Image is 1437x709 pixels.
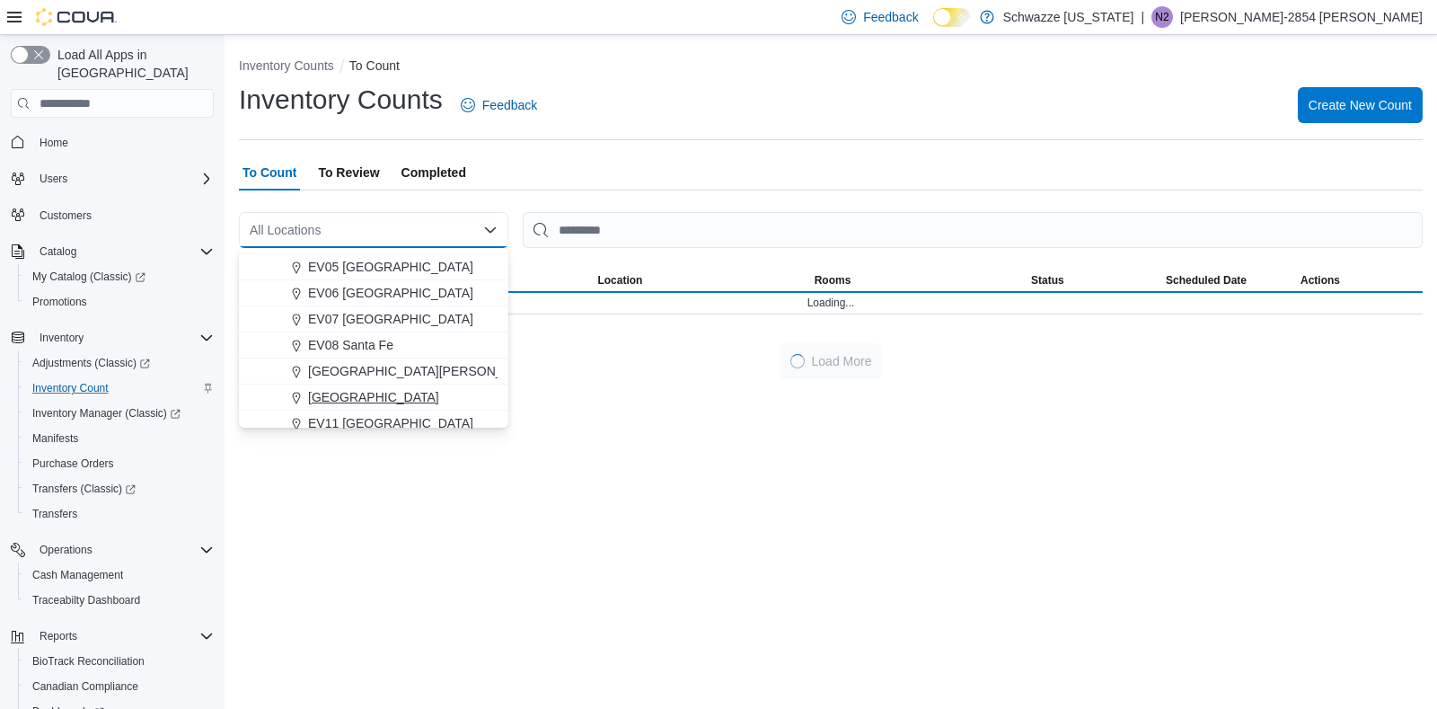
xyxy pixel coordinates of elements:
button: Cash Management [18,563,221,588]
a: Home [32,132,75,154]
button: Canadian Compliance [18,674,221,699]
button: Inventory [4,325,221,350]
a: Adjustments (Classic) [18,350,221,376]
span: Completed [401,155,466,191]
p: Schwazze [US_STATE] [1003,6,1134,28]
button: BioTrack Reconciliation [18,649,221,674]
button: Inventory Counts [239,58,334,73]
div: Norberto-2854 Hernandez [1151,6,1173,28]
span: Loading... [807,296,855,310]
button: Transfers [18,501,221,527]
a: Traceabilty Dashboard [25,589,147,611]
span: Users [32,168,214,190]
button: EV08 Santa Fe [239,332,508,359]
button: Inventory [32,327,91,349]
span: Traceabilty Dashboard [32,593,140,607]
button: Users [32,168,75,190]
a: Transfers (Classic) [25,478,143,500]
span: Status [1031,273,1064,288]
button: Create New Count [1298,87,1423,123]
span: N2 [1155,6,1168,28]
span: Scheduled Date [1166,273,1247,288]
span: [GEOGRAPHIC_DATA][PERSON_NAME] [308,362,542,380]
button: Users [4,166,221,191]
span: Catalog [32,241,214,262]
a: Inventory Manager (Classic) [25,403,188,424]
span: My Catalog (Classic) [32,270,145,284]
span: Catalog [40,244,76,259]
button: Scheduled Date [1162,270,1297,291]
button: Operations [32,539,100,561]
span: BioTrack Reconciliation [32,654,145,669]
a: My Catalog (Classic) [25,266,153,288]
span: Promotions [25,291,214,313]
a: Customers [32,205,99,226]
span: Users [40,172,67,186]
a: Purchase Orders [25,453,121,474]
span: Create New Count [1309,96,1412,114]
button: EV06 [GEOGRAPHIC_DATA] [239,280,508,306]
span: Purchase Orders [32,456,114,471]
span: Dark Mode [933,27,934,28]
img: Cova [36,8,117,26]
button: Traceabilty Dashboard [18,588,221,613]
button: Customers [4,202,221,228]
button: Catalog [4,239,221,264]
span: Feedback [863,8,918,26]
input: This is a search bar. After typing your query, hit enter to filter the results lower in the page. [523,212,1423,248]
button: Operations [4,537,221,563]
span: My Catalog (Classic) [25,266,214,288]
button: Close list of options [483,223,498,237]
span: [GEOGRAPHIC_DATA] [308,388,439,406]
span: To Review [318,155,379,191]
button: Reports [4,624,221,649]
button: LoadingLoad More [780,343,883,379]
button: [GEOGRAPHIC_DATA][PERSON_NAME] [239,359,508,385]
span: Transfers [25,503,214,525]
span: Rooms [815,273,851,288]
span: Purchase Orders [25,453,214,474]
button: Home [4,129,221,155]
button: Promotions [18,289,221,315]
a: My Catalog (Classic) [18,264,221,289]
span: Inventory Manager (Classic) [32,406,181,421]
span: EV07 [GEOGRAPHIC_DATA] [308,310,473,328]
span: Inventory [40,331,84,345]
button: Manifests [18,426,221,451]
span: Load All Apps in [GEOGRAPHIC_DATA] [50,46,214,82]
span: Inventory Manager (Classic) [25,403,214,424]
button: Purchase Orders [18,451,221,476]
span: Operations [32,539,214,561]
span: EV11 [GEOGRAPHIC_DATA] [308,414,473,432]
span: Location [597,273,642,288]
a: Cash Management [25,564,130,586]
span: Actions [1300,273,1340,288]
span: Transfers [32,507,77,521]
span: Inventory Count [32,381,109,395]
a: Transfers [25,503,84,525]
button: Rooms [811,270,1027,291]
span: Adjustments (Classic) [25,352,214,374]
span: Reports [40,629,77,643]
span: Promotions [32,295,87,309]
span: Canadian Compliance [25,676,214,697]
span: Customers [32,204,214,226]
a: Inventory Manager (Classic) [18,401,221,426]
span: To Count [242,155,296,191]
span: BioTrack Reconciliation [25,651,214,672]
button: EV11 [GEOGRAPHIC_DATA] [239,411,508,437]
span: Load More [812,352,872,370]
span: Manifests [32,431,78,446]
span: Cash Management [32,568,123,582]
button: To Count [349,58,400,73]
span: Manifests [25,428,214,449]
span: Inventory [32,327,214,349]
button: Reports [32,625,84,647]
span: Adjustments (Classic) [32,356,150,370]
span: Reports [32,625,214,647]
a: Inventory Count [25,377,116,399]
button: Status [1027,270,1162,291]
p: | [1141,6,1144,28]
span: Cash Management [25,564,214,586]
button: [GEOGRAPHIC_DATA] [239,385,508,411]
